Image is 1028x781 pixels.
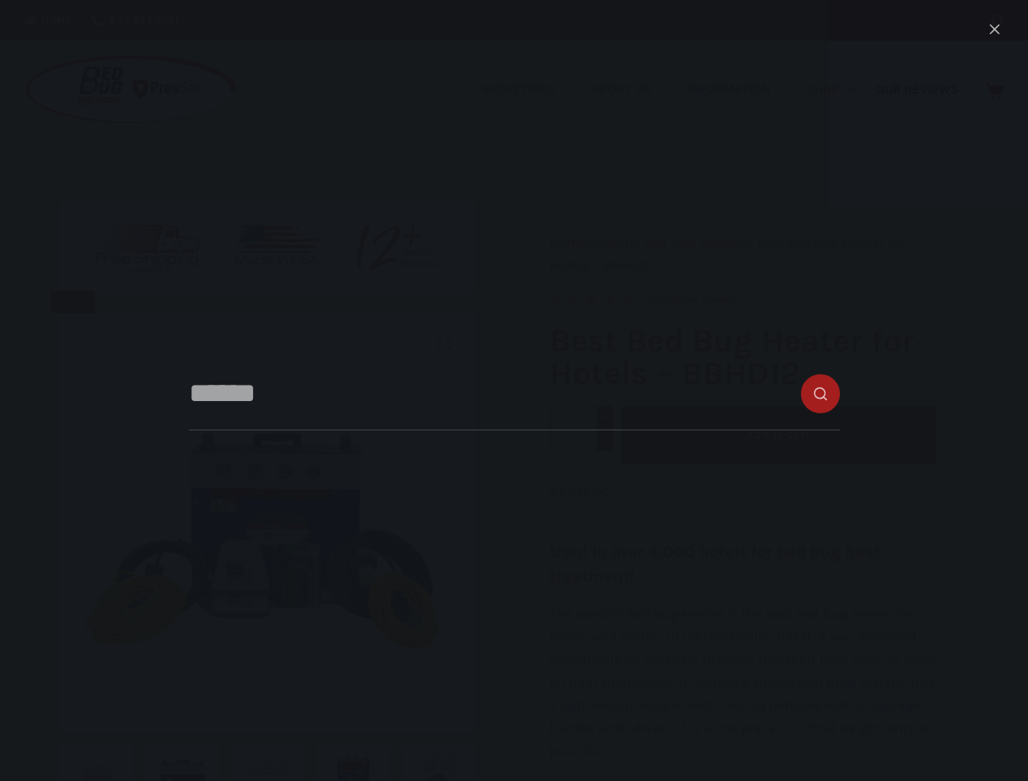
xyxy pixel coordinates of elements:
bdi: 2,549.00 [549,483,610,500]
button: Open LiveChat chat widget [13,7,62,55]
nav: Breadcrumb [549,230,936,276]
span: SALE [50,290,95,313]
a: Shop [797,41,865,138]
bdi: 3,067.00 [614,485,667,497]
span: 3 [650,294,655,305]
a: Home [549,233,587,250]
input: Product quantity [549,406,613,451]
h1: Best Bed Bug Heater for Hotels – BBHD12 [549,325,936,390]
a: Information [678,41,797,138]
nav: Primary [472,41,969,138]
div: Rated 5.00 out of 5 [549,294,636,306]
span: 3 [549,294,561,319]
a: Electric Bed Bug Heaters [593,233,748,250]
button: Add to cart [621,406,936,464]
span: Rated out of 5 based on customer ratings [549,294,636,393]
button: Search [991,15,1004,27]
span: $ [614,485,621,497]
a: About Us [580,41,677,138]
strong: Used in over 4,000 hotels for bed bug heat treatment! [549,543,881,586]
a: (3customer reviews) [646,292,740,308]
span: $ [549,483,558,500]
a: View full-screen image gallery [427,327,460,360]
p: The BBHD12 Bed Bug Heater is the best bed bug heater for hotels and motels in [GEOGRAPHIC_DATA]. ... [549,602,936,761]
img: Prevsol/Bed Bug Heat Doctor [24,54,238,126]
a: Our Reviews [865,41,969,138]
a: Industries [472,41,580,138]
